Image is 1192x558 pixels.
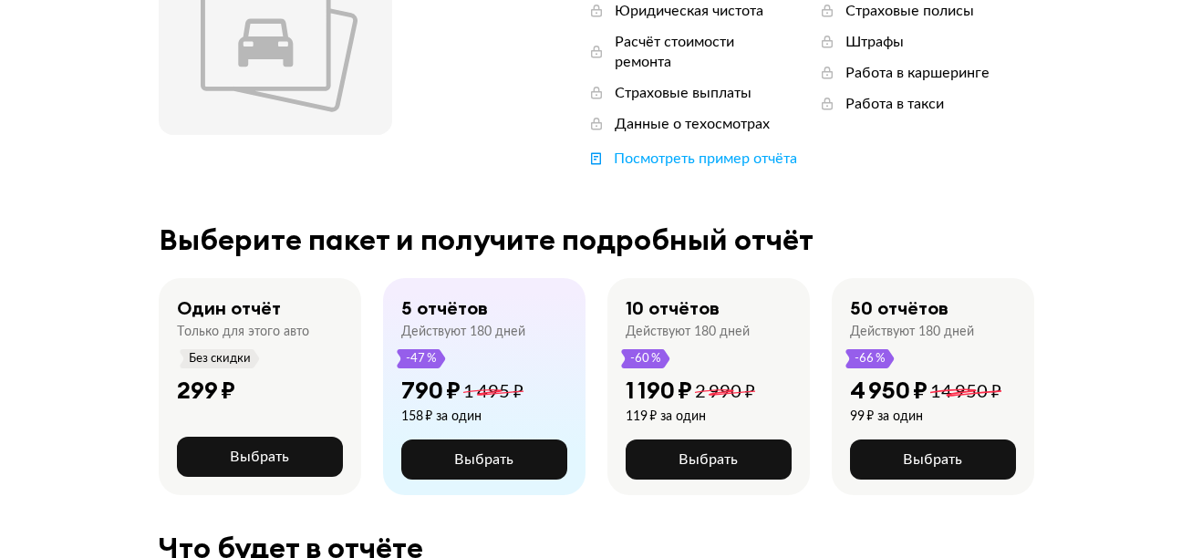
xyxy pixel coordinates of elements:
[626,408,755,425] div: 119 ₽ за один
[463,383,523,401] span: 1 495 ₽
[615,32,781,72] div: Расчёт стоимости ремонта
[845,32,904,52] div: Штрафы
[615,83,751,103] div: Страховые выплаты
[903,452,962,467] span: Выбрать
[159,223,1034,256] div: Выберите пакет и получите подробный отчёт
[177,437,343,477] button: Выбрать
[629,349,662,368] span: -60 %
[930,383,1001,401] span: 14 950 ₽
[230,449,289,464] span: Выбрать
[401,296,488,320] div: 5 отчётов
[850,296,948,320] div: 50 отчётов
[845,1,974,21] div: Страховые полисы
[850,324,974,340] div: Действуют 180 дней
[845,63,990,83] div: Работа в каршеринге
[454,452,513,467] span: Выбрать
[626,376,692,405] div: 1 190 ₽
[626,296,720,320] div: 10 отчётов
[401,408,523,425] div: 158 ₽ за один
[177,324,309,340] div: Только для этого авто
[845,94,944,114] div: Работа в такси
[177,296,281,320] div: Один отчёт
[401,324,525,340] div: Действуют 180 дней
[615,1,763,21] div: Юридическая чистота
[401,439,567,480] button: Выбрать
[405,349,438,368] span: -47 %
[850,439,1016,480] button: Выбрать
[587,149,797,169] a: Посмотреть пример отчёта
[850,408,1001,425] div: 99 ₽ за один
[614,149,797,169] div: Посмотреть пример отчёта
[854,349,886,368] span: -66 %
[626,439,792,480] button: Выбрать
[626,324,750,340] div: Действуют 180 дней
[679,452,738,467] span: Выбрать
[401,376,461,405] div: 790 ₽
[188,349,252,368] span: Без скидки
[177,376,235,405] div: 299 ₽
[615,114,770,134] div: Данные о техосмотрах
[850,376,928,405] div: 4 950 ₽
[695,383,755,401] span: 2 990 ₽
